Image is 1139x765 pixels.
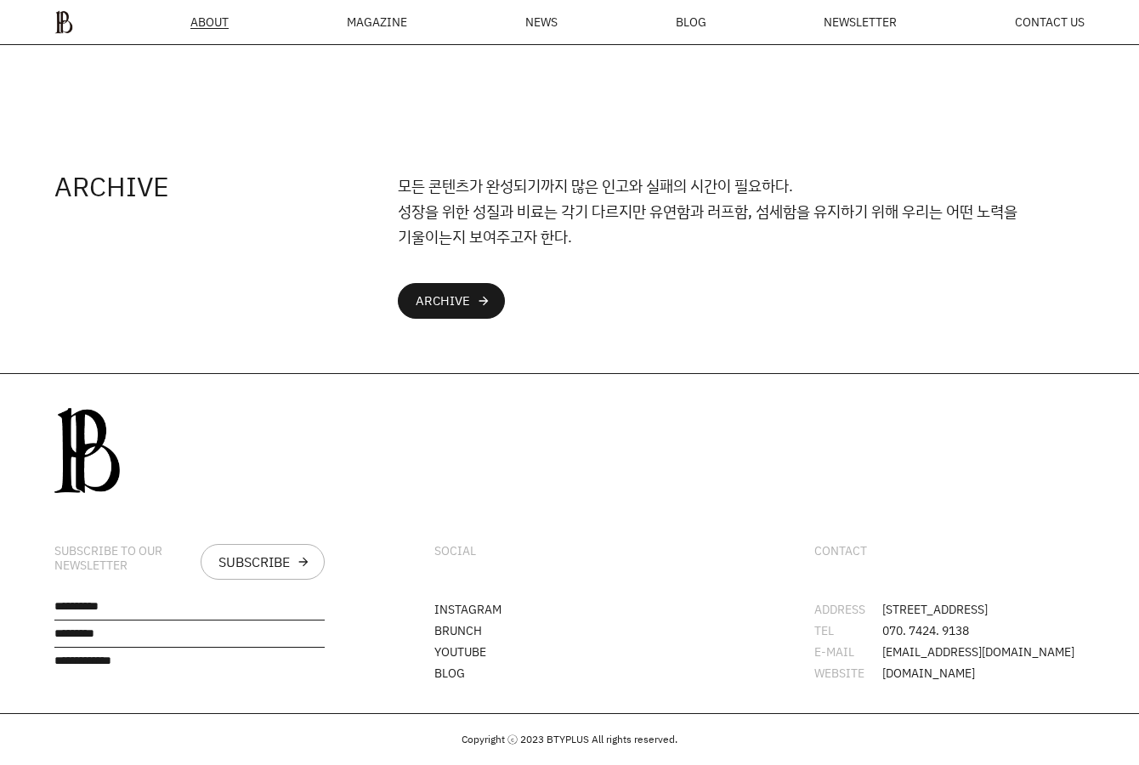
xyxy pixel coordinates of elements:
[54,10,73,34] img: ba379d5522eb3.png
[190,16,229,28] span: ABOUT
[1015,16,1085,28] a: CONTACT US
[54,408,120,493] img: 0afca24db3087.png
[434,665,465,681] a: BLOG
[218,555,290,569] div: SUBSCRIBE
[54,173,398,200] h4: ARCHIVE
[814,544,867,558] div: CONTACT
[882,625,969,637] span: 070. 7424. 9138
[814,603,1085,615] li: [STREET_ADDRESS]
[814,667,882,679] div: WEBSITE
[434,601,501,617] a: INSTAGRAM
[54,544,187,573] div: SUBSCRIBE TO OUR NEWSLETTER
[882,667,975,679] span: [DOMAIN_NAME]
[814,646,882,658] div: E-MAIL
[297,555,310,569] div: arrow_forward
[434,622,482,638] a: BRUNCH
[434,544,476,558] div: SOCIAL
[416,294,470,308] div: ARCHIVE
[882,646,1074,658] span: [EMAIL_ADDRESS][DOMAIN_NAME]
[477,294,490,308] div: arrow_forward
[814,625,882,637] div: TEL
[190,16,229,29] a: ABOUT
[398,173,1085,249] p: 모든 콘텐츠가 완성되기까지 많은 인고와 실패의 시간이 필요하다. 성장을 위한 성질과 비료는 각기 다르지만 유연함과 러프함, 섬세함을 유지하기 위해 우리는 어떤 노력을 기울이는...
[525,16,558,28] a: NEWS
[814,603,882,615] div: ADDRESS
[398,283,505,319] a: ARCHIVEarrow_forward
[347,16,407,28] div: MAGAZINE
[676,16,706,28] a: BLOG
[434,643,486,660] a: YOUTUBE
[824,16,897,28] a: NEWSLETTER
